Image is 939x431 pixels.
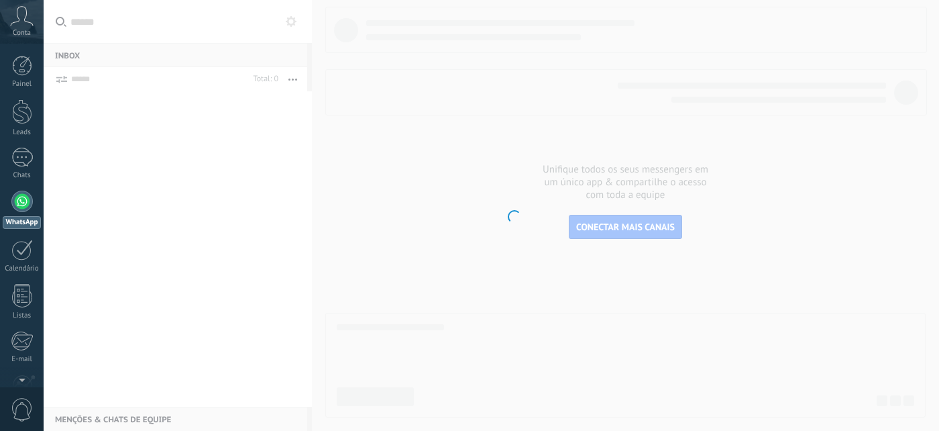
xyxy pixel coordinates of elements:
div: Listas [3,312,42,320]
div: WhatsApp [3,216,41,229]
div: Painel [3,80,42,89]
span: Conta [13,29,31,38]
div: Leads [3,128,42,137]
div: Calendário [3,265,42,273]
div: Chats [3,171,42,180]
div: E-mail [3,355,42,364]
